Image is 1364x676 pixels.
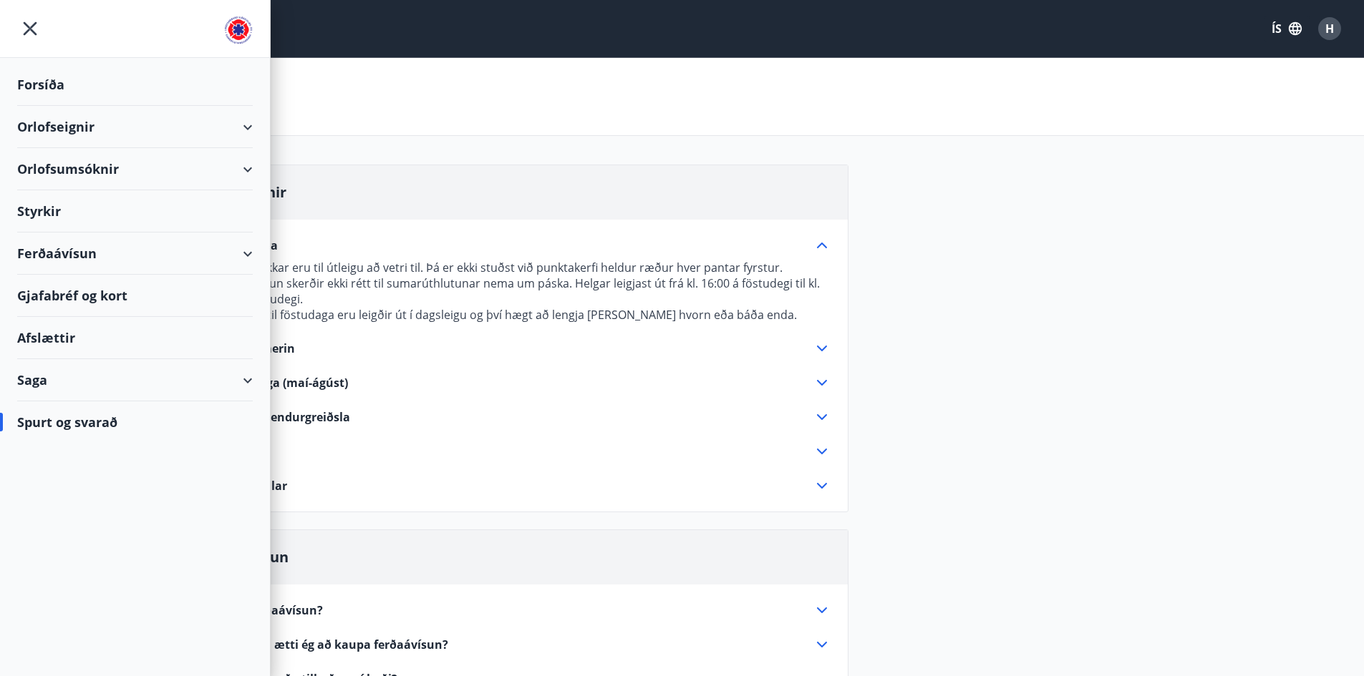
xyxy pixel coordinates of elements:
div: Orlofsumsóknir [17,148,253,190]
div: Sumarútleiga (maí-ágúst) [202,374,831,391]
span: Sumarútleiga (maí-ágúst) [202,375,348,391]
p: Mánudagar til föstudaga eru leigðir út í dagsleigu og því hægt að lengja [PERSON_NAME] hvorn eða ... [202,307,831,323]
div: Saga [17,359,253,401]
div: Spurt og svarað [17,401,253,443]
div: Gjafabréf og kort [17,275,253,317]
span: Hvers vegna ætti ég að kaupa ferðaávísun? [202,637,448,652]
span: Afbókun og endurgreiðsla [202,409,350,425]
div: Ferðaávísun [17,232,253,275]
button: H [1312,11,1347,46]
div: Vetrarútleiga [202,254,831,323]
img: union_logo [224,16,253,44]
button: ÍS [1264,16,1310,41]
p: Flest húsa okkar eru til útleigu að vetri til. Þá er ekki stuðst við punktakerfi heldur ræður hve... [202,260,831,307]
div: Forsíða [17,64,253,106]
div: Styrkir [17,190,253,232]
div: Leiguskilmálar [202,477,831,494]
div: Umgengni [202,443,831,460]
div: Afslættir [17,317,253,359]
div: Öryggisnúmerin [202,340,831,357]
div: Hvað er ferðaávísun? [202,602,831,619]
button: menu [17,16,43,41]
div: Vetrarútleiga [202,237,831,254]
div: Orlofseignir [17,106,253,148]
div: Afbókun og endurgreiðsla [202,408,831,426]
span: H [1325,21,1334,36]
div: Hvers vegna ætti ég að kaupa ferðaávísun? [202,636,831,653]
